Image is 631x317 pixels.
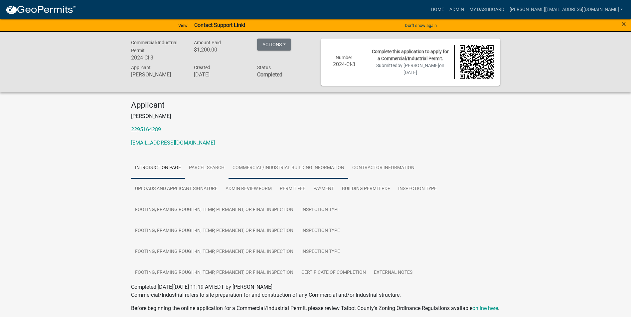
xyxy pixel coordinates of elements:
[257,39,291,51] button: Actions
[194,65,210,70] span: Created
[131,100,500,110] h4: Applicant
[327,61,361,67] h6: 2024-CI-3
[131,199,297,221] a: Footing, Framing Rough-in, Temp, Permanent, or Final Inspection
[472,305,498,311] a: online here
[229,158,348,179] a: Commercial/Industrial Building Information
[131,178,222,200] a: Uploads and Applicant Signature
[428,3,447,16] a: Home
[131,140,215,146] a: [EMAIL_ADDRESS][DOMAIN_NAME]
[131,284,272,290] span: Completed [DATE][DATE] 11:19 AM EDT by [PERSON_NAME]
[348,158,418,179] a: Contractor Information
[447,3,467,16] a: Admin
[185,158,229,179] a: Parcel Search
[194,40,221,45] span: Amount Paid
[372,49,449,61] span: Complete this application to apply for a Commercial/Industrial Permit.
[336,55,352,60] span: Number
[460,45,494,79] img: QR code
[309,178,338,200] a: Payment
[338,178,394,200] a: Building Permit PDF
[257,71,282,78] strong: Completed
[131,54,184,61] h6: 2024-CI-3
[276,178,309,200] a: Permit Fee
[622,20,626,28] button: Close
[194,47,247,53] h6: $1,200.00
[297,241,344,263] a: Inspection Type
[222,178,276,200] a: Admin Review Form
[131,40,177,53] span: Commercial/Industrial Permit
[507,3,626,16] a: [PERSON_NAME][EMAIL_ADDRESS][DOMAIN_NAME]
[194,71,247,78] h6: [DATE]
[131,158,185,179] a: Introduction Page
[131,304,500,312] p: Before beginning the online application for a Commercial/Industrial Permit, please review Talbot ...
[131,220,297,242] a: Footing, Framing Rough-in, Temp, Permanent, or Final Inspection
[194,22,245,28] strong: Contact Support Link!
[257,65,271,70] span: Status
[297,220,344,242] a: Inspection Type
[176,20,190,31] a: View
[297,262,370,283] a: Certificate of Completion
[622,19,626,29] span: ×
[376,63,444,75] span: Submitted on [DATE]
[394,178,441,200] a: Inspection Type
[131,241,297,263] a: Footing, Framing Rough-in, Temp, Permanent, or Final Inspection
[370,262,416,283] a: External Notes
[131,112,500,120] p: [PERSON_NAME]
[467,3,507,16] a: My Dashboard
[131,65,151,70] span: Applicant
[397,63,439,68] span: by [PERSON_NAME]
[297,199,344,221] a: Inspection Type
[131,71,184,78] h6: [PERSON_NAME]
[131,126,161,133] a: 2295164289
[402,20,439,31] button: Don't show again
[131,291,500,299] p: Commercial/Industrial refers to site preparation for and construction of any Commercial and/or In...
[131,262,297,283] a: Footing, Framing Rough-in, Temp, Permanent, or Final Inspection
